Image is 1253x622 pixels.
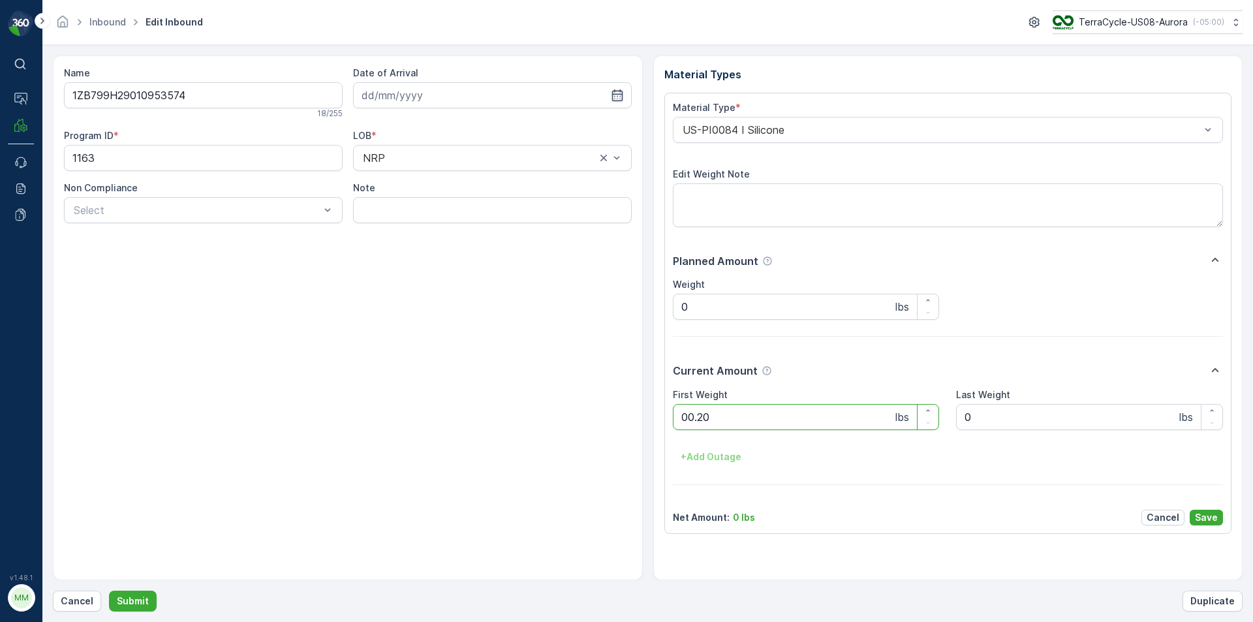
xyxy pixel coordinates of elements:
p: 18 / 255 [317,108,343,119]
label: Name [64,67,90,78]
label: Last Weight [956,389,1010,400]
div: Help Tooltip Icon [762,365,772,376]
p: lbs [895,299,909,315]
p: Material Types [664,67,1232,82]
p: Submit [117,595,149,608]
p: Planned Amount [673,253,758,269]
p: + Add Outage [681,450,741,463]
p: TerraCycle-US08-Aurora [1079,16,1188,29]
button: Save [1190,510,1223,525]
span: v 1.48.1 [8,574,34,582]
p: Cancel [1147,511,1179,524]
button: Cancel [53,591,101,612]
button: +Add Outage [673,446,749,467]
span: Edit Inbound [143,16,206,29]
p: lbs [895,409,909,425]
p: lbs [1179,409,1193,425]
label: Date of Arrival [353,67,418,78]
p: 0 lbs [733,511,755,524]
a: Homepage [55,20,70,31]
p: Current Amount [673,363,758,379]
p: ( -05:00 ) [1193,17,1224,27]
img: image_ci7OI47.png [1053,15,1074,29]
p: Cancel [61,595,93,608]
label: Program ID [64,130,114,141]
label: LOB [353,130,371,141]
button: TerraCycle-US08-Aurora(-05:00) [1053,10,1243,34]
button: Submit [109,591,157,612]
button: Cancel [1141,510,1184,525]
p: Save [1195,511,1218,524]
label: Note [353,182,375,193]
div: Help Tooltip Icon [762,256,773,266]
div: MM [11,587,32,608]
img: logo [8,10,34,37]
p: Net Amount : [673,511,730,524]
input: dd/mm/yyyy [353,82,632,108]
label: Edit Weight Note [673,168,750,179]
a: Inbound [89,16,126,27]
button: MM [8,584,34,612]
label: Weight [673,279,705,290]
label: First Weight [673,389,728,400]
label: Non Compliance [64,182,138,193]
p: Duplicate [1190,595,1235,608]
p: Select [74,202,320,218]
label: Material Type [673,102,735,113]
button: Duplicate [1183,591,1243,612]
